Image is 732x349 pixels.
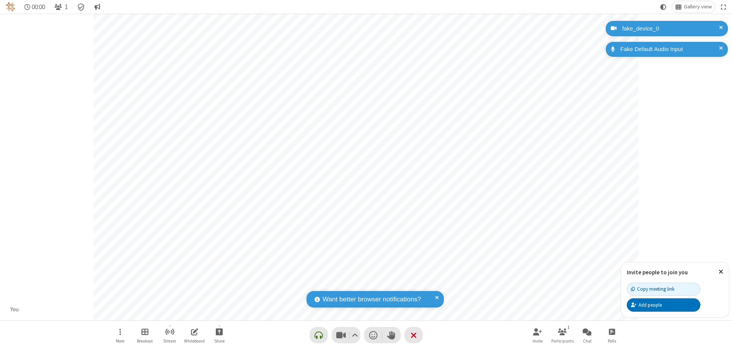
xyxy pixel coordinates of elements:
[565,324,572,331] div: 1
[208,324,231,346] button: Start sharing
[364,327,382,343] button: Send a reaction
[631,285,674,293] div: Copy meeting link
[116,339,124,343] span: More
[51,1,71,13] button: Open participant list
[672,1,715,13] button: Change layout
[657,1,669,13] button: Using system theme
[214,339,225,343] span: Share
[618,45,722,54] div: Fake Default Audio Input
[350,327,360,343] button: Video setting
[526,324,549,346] button: Invite participants (⌘+Shift+I)
[576,324,599,346] button: Open chat
[21,1,48,13] div: Timer
[551,339,574,343] span: Participants
[183,324,206,346] button: Open shared whiteboard
[310,327,328,343] button: Connect your audio
[332,327,360,343] button: Stop video (⌘+Shift+V)
[109,324,132,346] button: Open menu
[32,3,45,11] span: 00:00
[382,327,401,343] button: Raise hand
[133,324,156,346] button: Manage Breakout Rooms
[627,298,700,311] button: Add people
[6,2,15,11] img: QA Selenium DO NOT DELETE OR CHANGE
[620,24,722,33] div: fake_device_0
[627,269,688,276] label: Invite people to join you
[405,327,423,343] button: End or leave meeting
[713,263,729,281] button: Close popover
[74,1,88,13] div: Meeting details Encryption enabled
[551,324,574,346] button: Open participant list
[718,1,729,13] button: Fullscreen
[684,4,712,10] span: Gallery view
[137,339,153,343] span: Breakout
[600,324,623,346] button: Open poll
[8,305,22,314] div: You
[163,339,176,343] span: Stream
[158,324,181,346] button: Start streaming
[323,295,421,304] span: Want better browser notifications?
[533,339,543,343] span: Invite
[583,339,592,343] span: Chat
[184,339,205,343] span: Whiteboard
[627,283,700,296] button: Copy meeting link
[65,3,68,11] span: 1
[91,1,103,13] button: Conversation
[608,339,616,343] span: Polls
